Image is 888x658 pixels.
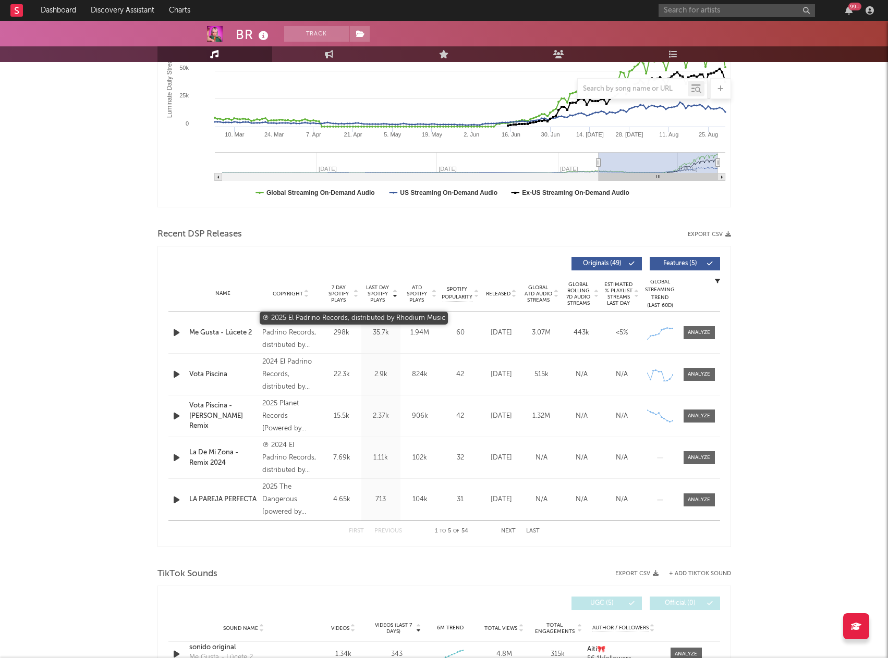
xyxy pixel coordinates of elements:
span: Released [486,291,510,297]
text: 50k [179,65,189,71]
div: N/A [604,453,639,463]
span: Total Views [484,625,517,631]
span: Videos [331,625,349,631]
div: 35.7k [364,328,398,338]
div: N/A [604,411,639,421]
div: 1.11k [364,453,398,463]
button: UGC(5) [571,597,642,610]
button: Track [284,26,349,42]
div: <5% [604,328,639,338]
span: Total Engagements [533,622,576,635]
text: 25. Aug [698,131,717,138]
div: 2.9k [364,369,398,380]
strong: Aiti🎀 [587,646,605,653]
span: to [440,529,446,533]
button: Features(5) [650,257,720,270]
text: 28. [DATE] [615,131,643,138]
div: 2024 El Padrino Records, distributed by Rhodium Music [262,356,319,393]
div: 6M Trend [426,624,475,632]
text: 7. Apr [306,131,321,138]
a: LA PAREJA PERFECTA [189,494,258,505]
text: 30. Jun [541,131,559,138]
div: 2.37k [364,411,398,421]
div: N/A [604,369,639,380]
input: Search by song name or URL [578,85,688,93]
a: La De Mi Zona - Remix 2024 [189,448,258,468]
span: Spotify Popularity [442,285,472,301]
div: 1.32M [524,411,559,421]
button: + Add TikTok Sound [669,571,731,577]
button: Official(0) [650,597,720,610]
div: 2025 Planet Records [Powered by Planet Distribution] [262,398,319,435]
span: of [453,529,459,533]
div: 1.94M [403,328,437,338]
span: Global ATD Audio Streams [524,284,553,303]
text: 0 [185,120,188,127]
div: [DATE] [484,494,519,505]
div: N/A [524,494,559,505]
div: 2025 The Dangerous [powered by Calientalo Media] [262,481,319,518]
div: 102k [403,453,437,463]
text: 19. May [421,131,442,138]
span: Author / Followers [592,625,649,631]
span: Originals ( 49 ) [578,260,626,267]
div: N/A [564,411,599,421]
div: 4.65k [325,494,359,505]
span: Copyright [273,291,303,297]
button: + Add TikTok Sound [659,571,731,577]
div: 7.69k [325,453,359,463]
a: Vota Piscina - [PERSON_NAME] Remix [189,401,258,431]
button: Export CSV [615,570,659,577]
div: 32 [442,453,479,463]
button: Last [526,528,540,534]
a: Aiti🎀 [587,646,660,653]
text: 5. May [384,131,402,138]
button: Export CSV [688,231,731,238]
div: ℗ 2024 El Padrino Records, distributed by Rhodium Music [262,439,319,477]
span: ATD Spotify Plays [403,284,431,303]
div: 3.07M [524,328,559,338]
span: Global Rolling 7D Audio Streams [564,281,593,306]
div: N/A [604,494,639,505]
button: First [349,528,364,534]
div: 60 [442,328,479,338]
div: BR [236,26,271,43]
button: Previous [374,528,402,534]
text: Global Streaming On-Demand Audio [266,189,375,196]
div: N/A [524,453,559,463]
text: 16. Jun [501,131,520,138]
span: Estimated % Playlist Streams Last Day [604,281,633,306]
div: N/A [564,369,599,380]
div: [DATE] [484,411,519,421]
div: Vota Piscina [189,369,258,380]
div: 104k [403,494,437,505]
span: UGC ( 5 ) [578,600,626,606]
a: Me Gusta - Lúcete 2 [189,328,258,338]
div: 31 [442,494,479,505]
div: 42 [442,411,479,421]
div: 15.5k [325,411,359,421]
div: N/A [564,453,599,463]
span: TikTok Sounds [157,568,217,580]
button: 99+ [845,6,853,15]
div: Name [189,290,258,297]
text: 14. [DATE] [576,131,603,138]
div: 443k [564,328,599,338]
input: Search for artists [659,4,815,17]
button: Originals(49) [571,257,642,270]
text: 10. Mar [225,131,245,138]
text: 2. Jun [464,131,479,138]
div: [DATE] [484,453,519,463]
text: 11. Aug [659,131,678,138]
span: Videos (last 7 days) [372,622,415,635]
span: Official ( 0 ) [656,600,704,606]
div: 1 5 54 [423,525,480,538]
button: Next [501,528,516,534]
div: [DATE] [484,328,519,338]
a: sonido original [189,642,298,653]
